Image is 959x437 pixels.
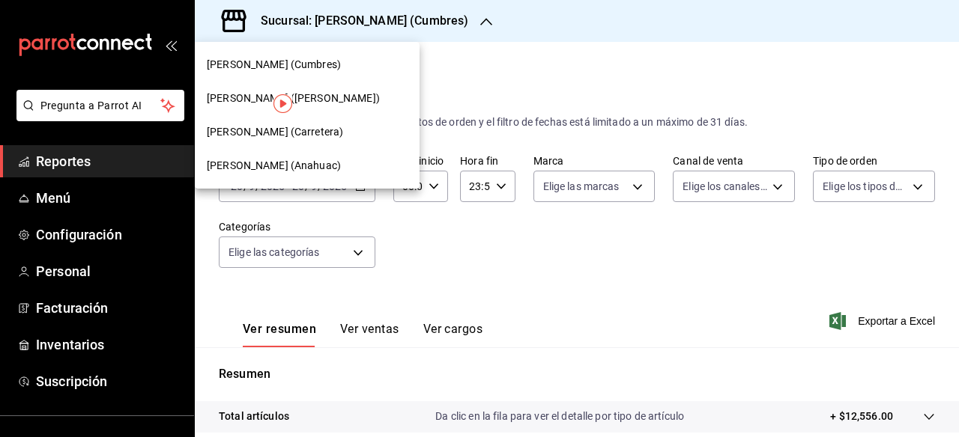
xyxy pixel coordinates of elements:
[195,115,420,149] div: [PERSON_NAME] (Carretera)
[207,124,343,140] span: [PERSON_NAME] (Carretera)
[273,94,292,113] img: Tooltip marker
[207,91,380,106] span: [PERSON_NAME] ([PERSON_NAME])
[207,158,341,174] span: [PERSON_NAME] (Anahuac)
[207,57,341,73] span: [PERSON_NAME] (Cumbres)
[195,149,420,183] div: [PERSON_NAME] (Anahuac)
[195,82,420,115] div: [PERSON_NAME] ([PERSON_NAME])
[195,48,420,82] div: [PERSON_NAME] (Cumbres)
